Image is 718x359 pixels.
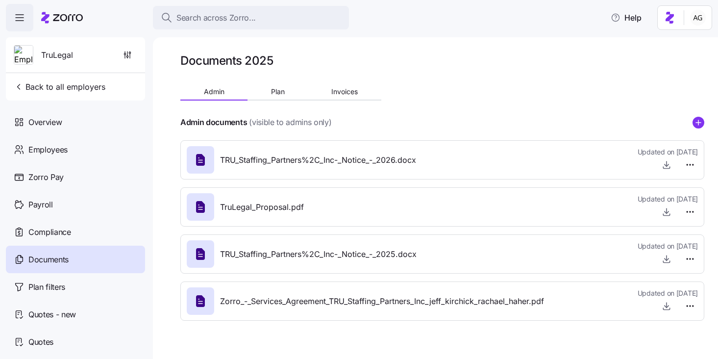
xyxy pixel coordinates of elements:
[204,88,224,95] span: Admin
[28,171,64,183] span: Zorro Pay
[6,273,145,301] a: Plan filters
[6,218,145,246] a: Compliance
[6,163,145,191] a: Zorro Pay
[690,10,706,26] img: 5fc55c57e0610270ad857448bea2f2d5
[331,88,358,95] span: Invoices
[638,241,698,251] span: Updated on [DATE]
[28,254,69,266] span: Documents
[180,117,247,128] h4: Admin documents
[693,117,704,128] svg: add icon
[220,248,417,260] span: TRU_Staffing_Partners%2C_Inc-_Notice_-_2025.docx
[180,53,273,68] h1: Documents 2025
[603,8,649,27] button: Help
[6,301,145,328] a: Quotes - new
[153,6,349,29] button: Search across Zorro...
[220,201,304,213] span: TruLegal_Proposal.pdf
[28,226,71,238] span: Compliance
[41,49,73,61] span: TruLegal
[14,81,105,93] span: Back to all employers
[6,191,145,218] a: Payroll
[220,154,416,166] span: TRU_Staffing_Partners%2C_Inc-_Notice_-_2026.docx
[638,288,698,298] span: Updated on [DATE]
[6,328,145,356] a: Quotes
[249,116,331,128] span: (visible to admins only)
[28,281,65,293] span: Plan filters
[6,136,145,163] a: Employees
[638,147,698,157] span: Updated on [DATE]
[271,88,285,95] span: Plan
[28,199,53,211] span: Payroll
[28,144,68,156] span: Employees
[611,12,642,24] span: Help
[6,108,145,136] a: Overview
[220,295,544,308] span: Zorro_-_Services_Agreement_TRU_Staffing_Partners_Inc_jeff_kirchick_rachael_haher.pdf
[6,246,145,273] a: Documents
[14,46,33,65] img: Employer logo
[28,116,62,128] span: Overview
[28,308,76,321] span: Quotes - new
[10,77,109,97] button: Back to all employers
[638,194,698,204] span: Updated on [DATE]
[28,336,53,348] span: Quotes
[176,12,256,24] span: Search across Zorro...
